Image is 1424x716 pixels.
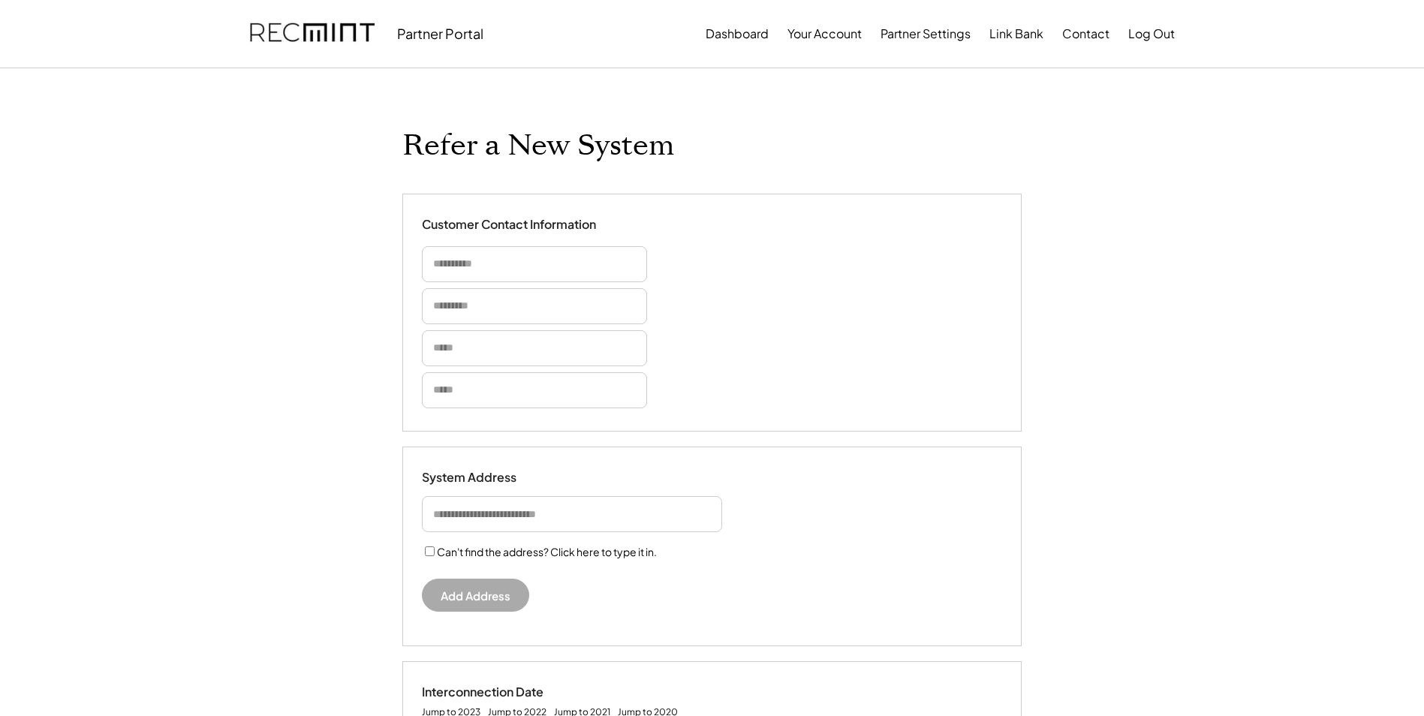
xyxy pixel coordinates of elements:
label: Can't find the address? Click here to type it in. [437,545,657,558]
button: Contact [1062,19,1109,49]
div: Partner Portal [397,25,483,42]
button: Partner Settings [881,19,971,49]
button: Dashboard [706,19,769,49]
div: System Address [422,470,572,486]
div: Interconnection Date [422,684,572,700]
button: Your Account [787,19,862,49]
img: recmint-logotype%403x.png [250,8,375,59]
button: Link Bank [989,19,1043,49]
button: Add Address [422,579,529,612]
h1: Refer a New System [402,128,674,164]
button: Log Out [1128,19,1175,49]
div: Customer Contact Information [422,217,596,233]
